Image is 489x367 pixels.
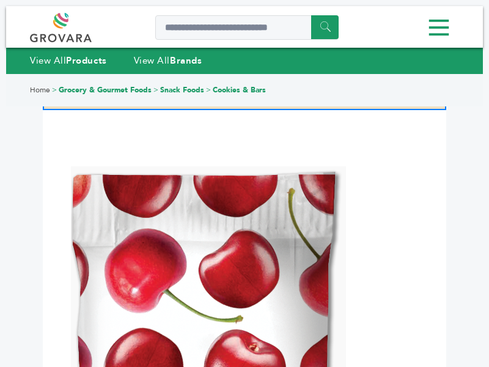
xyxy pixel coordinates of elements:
[30,14,459,42] div: Menu
[59,85,152,95] a: Grocery & Gourmet Foods
[206,85,211,95] span: >
[30,54,107,67] a: View AllProducts
[66,54,106,67] strong: Products
[30,85,50,95] a: Home
[134,54,202,67] a: View AllBrands
[52,85,57,95] span: >
[170,54,202,67] strong: Brands
[155,15,339,40] input: Search a product or brand...
[153,85,158,95] span: >
[213,85,266,95] a: Cookies & Bars
[160,85,204,95] a: Snack Foods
